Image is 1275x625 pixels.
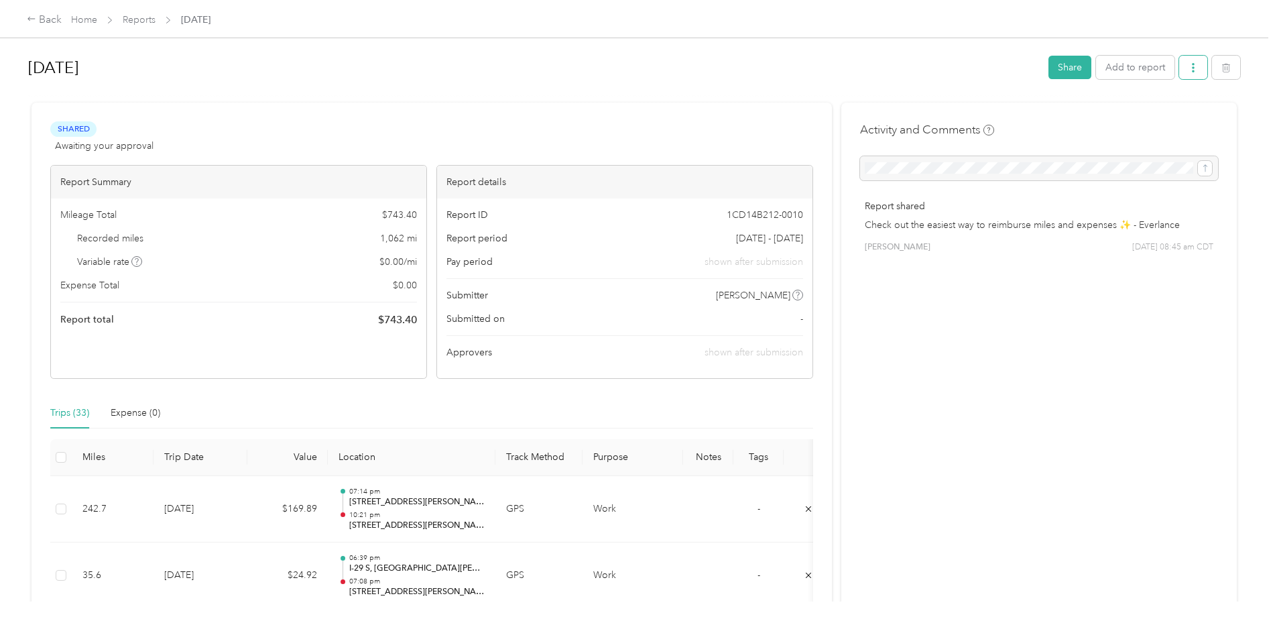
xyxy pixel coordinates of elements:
p: [STREET_ADDRESS][PERSON_NAME][PERSON_NAME] [349,496,485,508]
div: Report details [437,166,812,198]
p: Report shared [865,199,1213,213]
div: Trips (33) [50,406,89,420]
span: [PERSON_NAME] [865,241,930,253]
span: Pay period [446,255,493,269]
th: Trip Date [154,439,247,476]
button: Share [1048,56,1091,79]
th: Value [247,439,328,476]
span: Mileage Total [60,208,117,222]
p: 07:14 pm [349,487,485,496]
span: shown after submission [705,255,803,269]
div: Report Summary [51,166,426,198]
span: - [757,503,760,514]
a: Home [71,14,97,25]
th: Tags [733,439,784,476]
span: Recorded miles [77,231,143,245]
span: shown after submission [705,347,803,358]
div: Back [27,12,62,28]
td: Work [583,543,683,610]
span: Variable rate [77,255,143,269]
a: Reports [123,14,156,25]
span: [DATE] 08:45 am CDT [1132,241,1213,253]
span: $ 743.40 [382,208,417,222]
th: Notes [683,439,733,476]
span: $ 743.40 [378,312,417,328]
td: 242.7 [72,476,154,543]
h4: Activity and Comments [860,121,994,138]
p: 06:39 pm [349,553,485,563]
p: 07:08 pm [349,577,485,586]
span: - [757,569,760,581]
span: [PERSON_NAME] [716,288,790,302]
span: 1CD14B212-0010 [727,208,803,222]
span: Report total [60,312,114,327]
h1: Sep 2025 [28,52,1039,84]
span: [DATE] - [DATE] [736,231,803,245]
span: $ 0.00 [393,278,417,292]
th: Location [328,439,495,476]
span: Report ID [446,208,488,222]
span: Submitter [446,288,488,302]
span: [DATE] [181,13,210,27]
span: Expense Total [60,278,119,292]
span: - [800,312,803,326]
td: $169.89 [247,476,328,543]
td: 35.6 [72,543,154,610]
th: Track Method [495,439,583,476]
td: GPS [495,476,583,543]
span: Shared [50,121,97,137]
th: Miles [72,439,154,476]
iframe: Everlance-gr Chat Button Frame [1200,550,1275,625]
span: Report period [446,231,507,245]
span: Awaiting your approval [55,139,154,153]
p: 10:21 pm [349,510,485,520]
td: GPS [495,543,583,610]
td: [DATE] [154,476,247,543]
button: Add to report [1096,56,1174,79]
td: [DATE] [154,543,247,610]
p: [STREET_ADDRESS][PERSON_NAME][PERSON_NAME] [349,520,485,532]
td: Work [583,476,683,543]
p: [STREET_ADDRESS][PERSON_NAME][PERSON_NAME] [349,586,485,598]
span: Approvers [446,345,492,359]
div: Expense (0) [111,406,160,420]
span: 1,062 mi [380,231,417,245]
span: $ 0.00 / mi [379,255,417,269]
span: Submitted on [446,312,505,326]
p: Check out the easiest way to reimburse miles and expenses ✨ - Everlance [865,218,1213,232]
th: Purpose [583,439,683,476]
td: $24.92 [247,543,328,610]
p: I-29 S, [GEOGRAPHIC_DATA][PERSON_NAME], [GEOGRAPHIC_DATA] [349,563,485,575]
